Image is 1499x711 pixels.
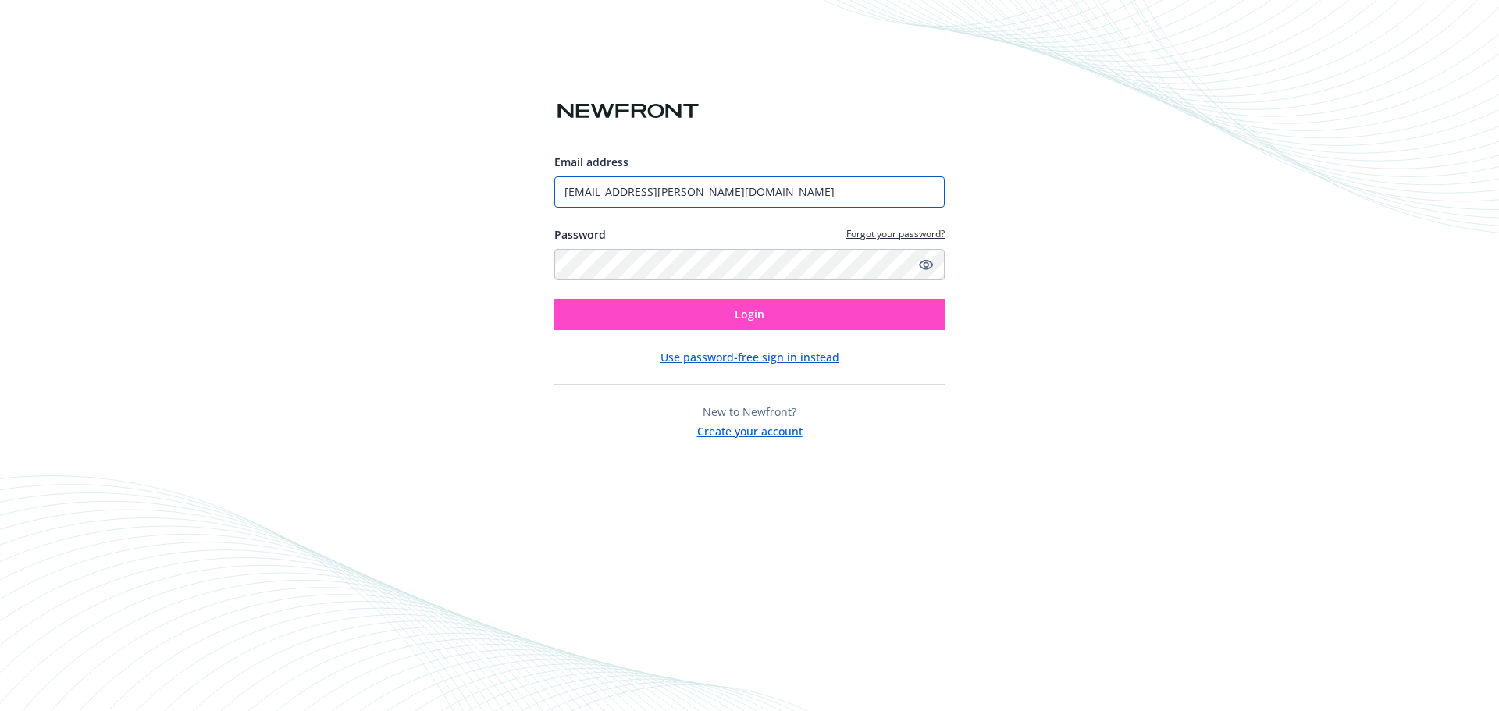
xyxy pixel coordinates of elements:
input: Enter your password [554,249,945,280]
span: New to Newfront? [703,404,796,419]
label: Password [554,226,606,243]
span: Email address [554,155,628,169]
a: Show password [917,255,935,274]
span: Login [735,307,764,322]
img: Newfront logo [554,98,702,125]
button: Create your account [697,420,803,439]
a: Forgot your password? [846,227,945,240]
button: Use password-free sign in instead [660,349,839,365]
button: Login [554,299,945,330]
input: Enter your email [554,176,945,208]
